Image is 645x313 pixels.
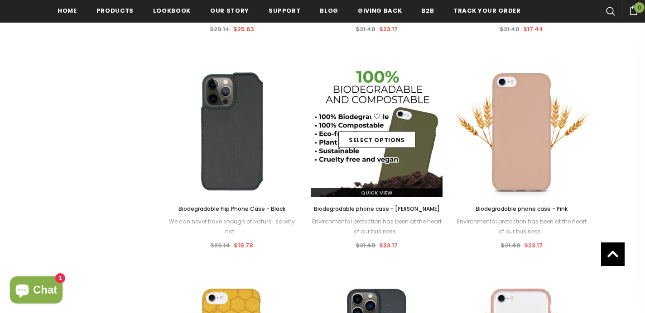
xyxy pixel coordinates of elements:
[210,241,230,250] span: $29.14
[379,25,398,33] span: $23.17
[311,217,443,237] div: Environmental protection has been at the heart of our business...
[634,2,645,13] span: 0
[456,204,587,214] a: Biodegradable phone case - Pink
[320,6,338,15] span: Blog
[58,6,77,15] span: Home
[210,25,230,33] span: $29.14
[269,6,301,15] span: support
[166,217,298,237] div: We can never have enough of Nature.. so why not...
[7,276,65,306] inbox-online-store-chat: Shopify online store chat
[166,204,298,214] a: Biodegradable Flip Phone Case - Black
[456,217,587,237] div: Environmental protection has been at the heart of our business...
[421,6,434,15] span: B2B
[501,241,520,250] span: $31.48
[358,6,402,15] span: Giving back
[311,204,443,214] a: Biodegradable phone case - [PERSON_NAME]
[356,241,375,250] span: $31.48
[338,132,415,148] a: Select options
[314,205,440,213] span: Biodegradable phone case - [PERSON_NAME]
[311,66,443,197] img: Biodegradable phone case - Olive green
[523,25,544,33] span: $17.44
[361,189,392,196] span: Quick View
[622,4,645,15] a: 0
[178,205,285,213] span: Biodegradable Flip Phone Case - Black
[524,241,543,250] span: $23.17
[453,6,520,15] span: Track your order
[234,241,253,250] span: $19.78
[153,6,191,15] span: Lookbook
[500,25,520,33] span: $31.48
[476,205,568,213] span: Biodegradable phone case - Pink
[311,188,443,197] a: Quick View
[210,6,249,15] span: Our Story
[356,25,375,33] span: $31.48
[379,241,398,250] span: $23.17
[96,6,134,15] span: Products
[233,25,254,33] span: $25.63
